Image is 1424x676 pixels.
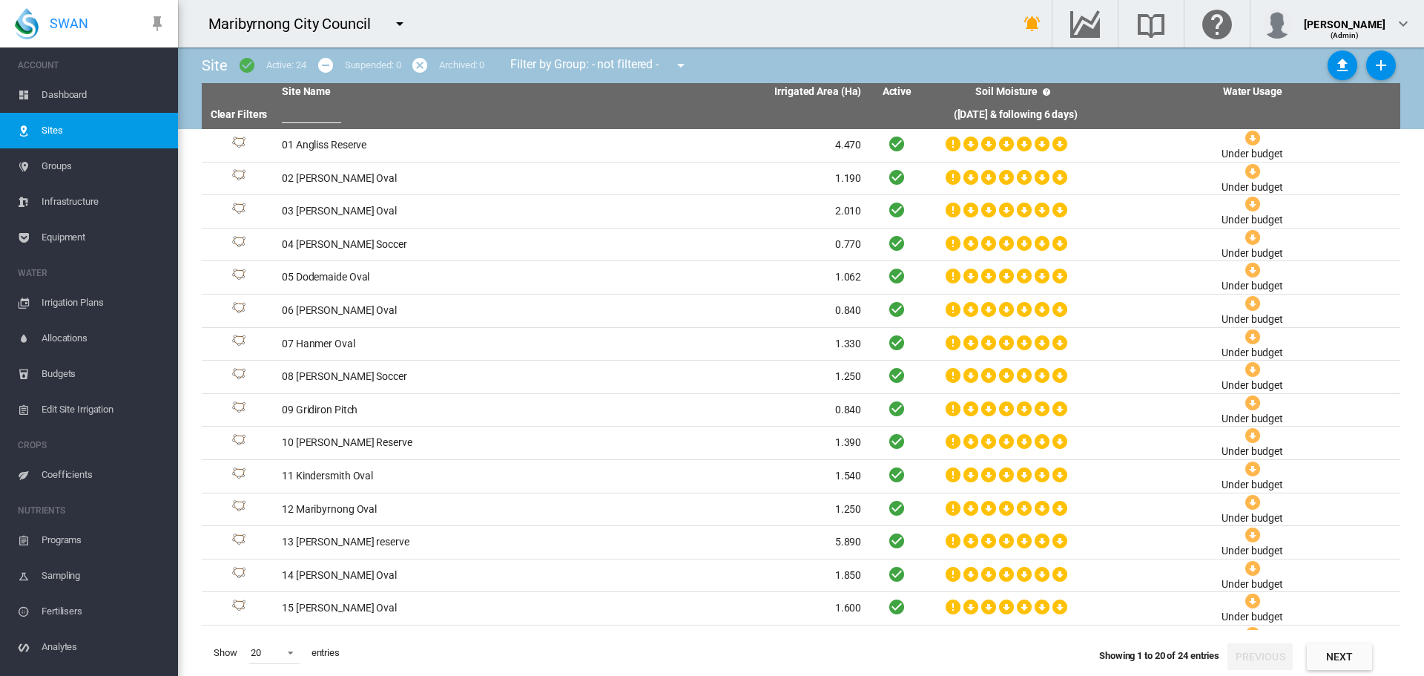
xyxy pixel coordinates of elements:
button: Add New Site, define start date [1366,50,1396,80]
div: Suspended: 0 [345,59,401,72]
img: 1.svg [230,335,248,352]
img: 1.svg [230,434,248,452]
td: 1.390 [572,427,868,459]
span: Showing 1 to 20 of 24 entries [1099,650,1219,661]
th: ([DATE] & following 6 days) [926,101,1104,129]
img: 1.svg [230,137,248,154]
div: Site Id: 38354 [208,137,270,154]
div: 20 [251,647,261,658]
tr: Site Id: 38380 15 [PERSON_NAME] Oval 1.600 Under budget [202,592,1400,626]
md-icon: icon-upload [1334,56,1351,74]
div: Under budget [1222,346,1283,361]
td: 2.010 [572,195,868,228]
button: Previous [1227,643,1293,670]
div: Under budget [1222,147,1283,162]
div: Under budget [1222,511,1283,526]
div: Filter by Group: - not filtered - [499,50,700,80]
div: Site Id: 38370 [208,335,270,352]
div: Under budget [1222,577,1283,592]
md-icon: Search the knowledge base [1133,15,1169,33]
img: 1.svg [230,368,248,386]
tr: Site Id: 38359 05 Dodemaide Oval 1.062 Under budget [202,261,1400,295]
td: 03 [PERSON_NAME] Oval [276,195,572,228]
span: (Admin) [1331,31,1359,39]
td: 1.190 [572,163,868,195]
span: Dashboard [42,77,166,113]
div: Under budget [1222,180,1283,195]
img: 1.svg [230,236,248,254]
img: profile.jpg [1262,9,1292,39]
tr: Site Id: 38384 12 Maribyrnong Oval 1.250 Under budget [202,493,1400,527]
div: Maribyrnong City Council [208,13,384,34]
span: Sampling [42,558,166,594]
img: 1.svg [230,302,248,320]
div: Site Id: 38368 [208,368,270,386]
md-icon: Go to the Data Hub [1067,15,1103,33]
div: Site Id: 38358 [208,401,270,419]
div: Under budget [1222,312,1283,327]
div: Under budget [1222,213,1283,228]
td: 1.250 [572,361,868,393]
img: 1.svg [230,269,248,286]
div: Site Id: 38355 [208,203,270,220]
td: 11 Kindersmith Oval [276,460,572,493]
md-icon: icon-pin [148,15,166,33]
th: Water Usage [1104,83,1400,101]
td: 4.470 [572,129,868,162]
img: 1.svg [230,169,248,187]
div: [PERSON_NAME] [1304,11,1385,26]
md-icon: icon-help-circle [1038,83,1055,101]
tr: Site Id: 38356 04 [PERSON_NAME] Soccer 0.770 Under budget [202,229,1400,262]
span: Programs [42,522,166,558]
img: 1.svg [230,467,248,485]
a: Clear Filters [211,108,268,120]
tr: Site Id: 38393 16 [GEOGRAPHIC_DATA] 1.040 Under budget [202,626,1400,659]
td: 04 [PERSON_NAME] Soccer [276,229,572,261]
span: Sites [42,113,166,148]
span: NUTRIENTS [18,499,166,522]
td: 10 [PERSON_NAME] Reserve [276,427,572,459]
span: Fertilisers [42,594,166,629]
tr: Site Id: 38366 02 [PERSON_NAME] Oval 1.190 Under budget [202,163,1400,196]
img: SWAN-Landscape-Logo-Colour-drop.png [15,8,39,39]
tr: Site Id: 38394 13 [PERSON_NAME] reserve 5.890 Under budget [202,526,1400,559]
span: CROPS [18,433,166,457]
td: 1.540 [572,460,868,493]
md-icon: icon-menu-down [391,15,409,33]
tr: Site Id: 38392 10 [PERSON_NAME] Reserve 1.390 Under budget [202,427,1400,460]
span: Allocations [42,321,166,356]
img: 1.svg [230,534,248,551]
span: Edit Site Irrigation [42,392,166,427]
span: Budgets [42,356,166,392]
div: Under budget [1222,412,1283,427]
span: ACCOUNT [18,53,166,77]
tr: Site Id: 38390 11 Kindersmith Oval 1.540 Under budget [202,460,1400,493]
span: entries [306,640,346,666]
div: Site Id: 38380 [208,600,270,617]
span: Groups [42,148,166,184]
th: Active [867,83,926,101]
td: 02 [PERSON_NAME] Oval [276,163,572,195]
tr: Site Id: 38370 07 Hanmer Oval 1.330 Under budget [202,328,1400,361]
div: Site Id: 38390 [208,467,270,485]
div: Site Id: 38367 [208,302,270,320]
img: 1.svg [230,567,248,585]
img: 1.svg [230,600,248,617]
td: 1.250 [572,493,868,526]
tr: Site Id: 38355 03 [PERSON_NAME] Oval 2.010 Under budget [202,195,1400,229]
div: Under budget [1222,444,1283,459]
span: SWAN [50,14,88,33]
md-icon: icon-checkbox-marked-circle [238,56,256,74]
td: 06 [PERSON_NAME] Oval [276,295,572,327]
div: Site Id: 38392 [208,434,270,452]
tr: Site Id: 38368 08 [PERSON_NAME] Soccer 1.250 Under budget [202,361,1400,394]
span: Analytes [42,629,166,665]
md-icon: icon-chevron-down [1394,15,1412,33]
button: Sites Bulk Import [1328,50,1357,80]
md-icon: icon-menu-down [672,56,690,74]
td: 07 Hanmer Oval [276,328,572,361]
div: Site Id: 38366 [208,169,270,187]
td: 08 [PERSON_NAME] Soccer [276,361,572,393]
div: Site Id: 38400 [208,567,270,585]
div: Under budget [1222,478,1283,493]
